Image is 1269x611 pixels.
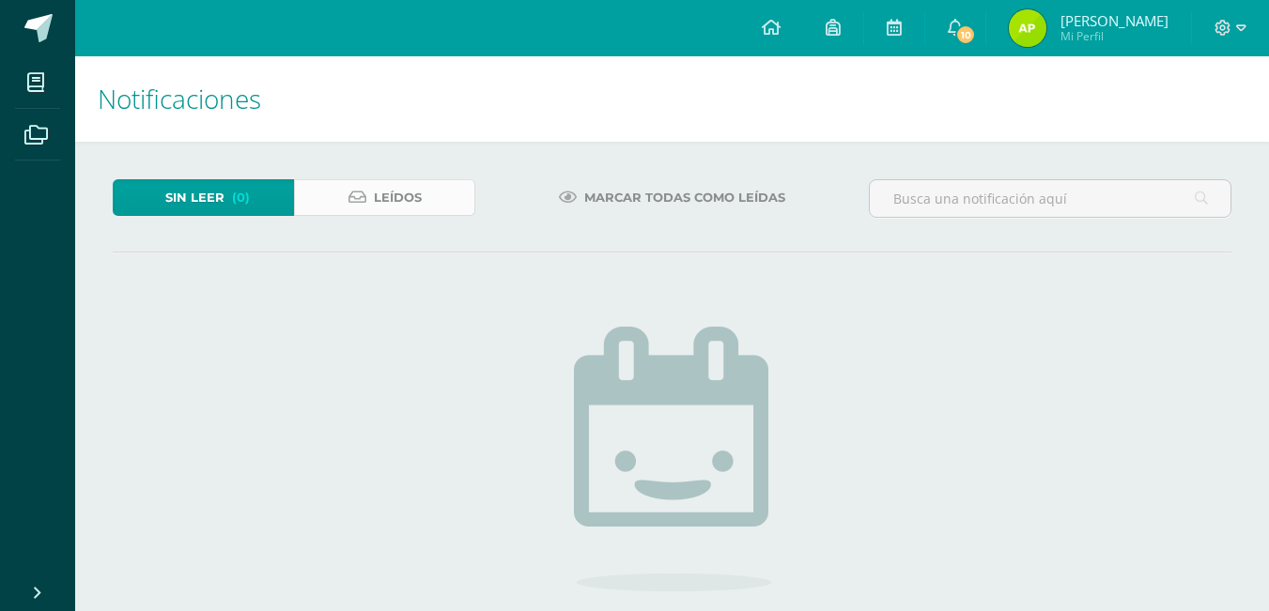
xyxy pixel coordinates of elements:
[1060,28,1168,44] span: Mi Perfil
[232,180,250,215] span: (0)
[535,179,809,216] a: Marcar todas como leídas
[1060,11,1168,30] span: [PERSON_NAME]
[98,81,261,116] span: Notificaciones
[955,24,976,45] span: 10
[584,180,785,215] span: Marcar todas como leídas
[870,180,1230,217] input: Busca una notificación aquí
[294,179,475,216] a: Leídos
[374,180,422,215] span: Leídos
[1009,9,1046,47] img: 8c24789ac69e995d34b3b5f151a02f68.png
[113,179,294,216] a: Sin leer(0)
[165,180,224,215] span: Sin leer
[574,327,771,591] img: no_activities.png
